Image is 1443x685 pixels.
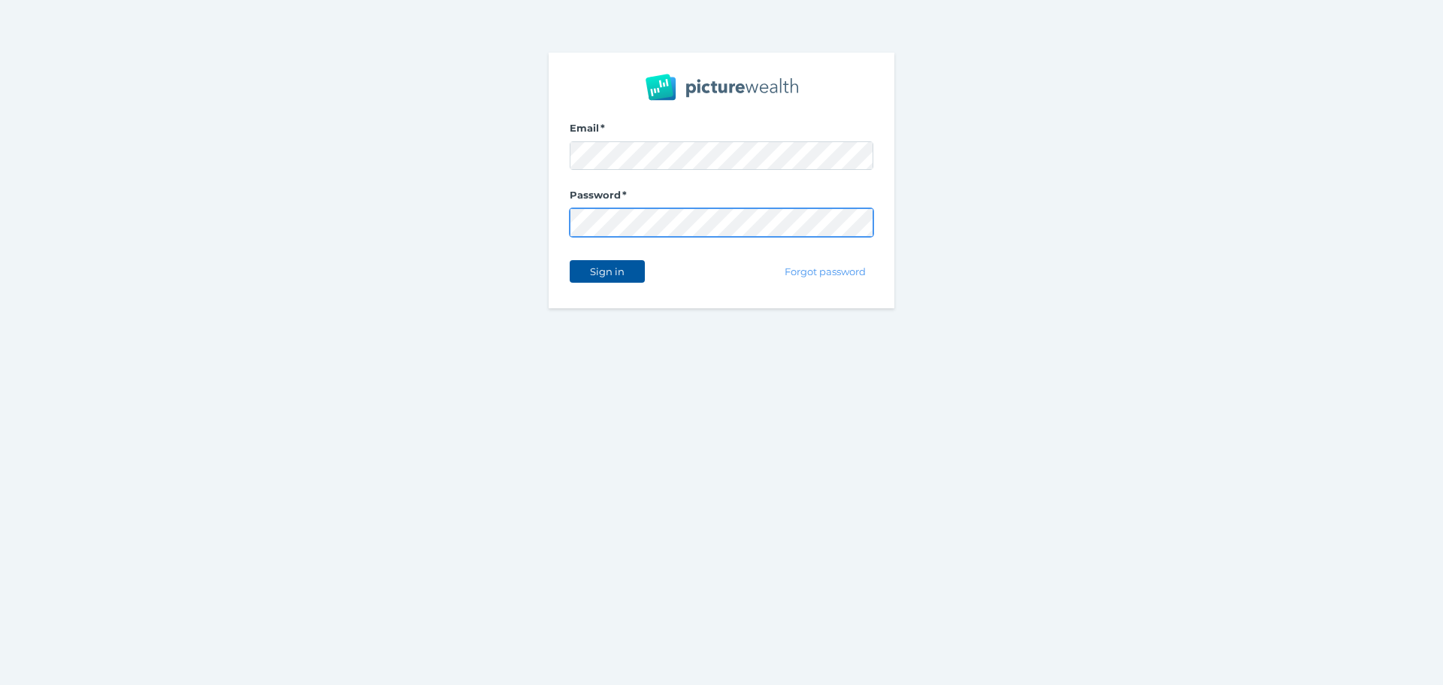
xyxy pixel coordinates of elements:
[570,122,873,141] label: Email
[646,74,798,101] img: PW
[570,260,645,283] button: Sign in
[779,265,873,277] span: Forgot password
[778,260,873,283] button: Forgot password
[570,189,873,208] label: Password
[583,265,631,277] span: Sign in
